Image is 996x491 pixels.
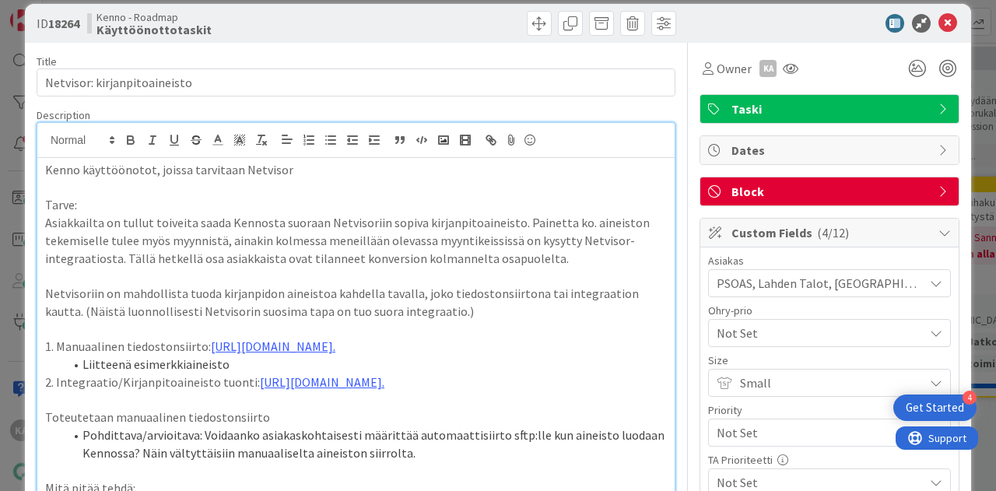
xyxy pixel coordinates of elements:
span: PSOAS, Lahden Talot, [GEOGRAPHIC_DATA] [717,274,924,293]
div: 4 [963,391,977,405]
span: Description [37,108,90,122]
p: 2. Integraatio/Kirjanpitoaineisto tuonti: [45,374,667,391]
span: Dates [731,141,931,160]
input: type card name here... [37,68,675,96]
div: Priority [708,405,951,416]
div: Open Get Started checklist, remaining modules: 4 [893,395,977,421]
p: Asiakkailta on tullut toiveita saada Kennosta suoraan Netvisoriin sopiva kirjanpitoaineisto. Pain... [45,214,667,267]
div: Get Started [906,400,964,416]
li: Liitteenä esimerkkiaineisto [64,356,667,374]
div: TA Prioriteetti [708,454,951,465]
p: Netvisoriin on mahdollista tuoda kirjanpidon aineistoa kahdella tavalla, joko tiedostonsiirtona t... [45,285,667,320]
b: Käyttöönottotaskit [96,23,212,36]
span: Small [740,372,916,394]
div: Ohry-prio [708,305,951,316]
div: Size [708,355,951,366]
span: Not Set [717,322,916,344]
span: Owner [717,59,752,78]
span: ( 4/12 ) [817,225,849,240]
li: Pohdittava/arvioitava: Voidaanko asiakaskohtaisesti määrittää automaattisiirto sftp:lle kun ainei... [64,426,667,461]
p: 1. Manuaalinen tiedostonsiirto: [45,338,667,356]
p: Toteutetaan manuaalinen tiedostonsiirto [45,409,667,426]
span: Not Set [717,422,916,444]
span: ID [37,14,79,33]
p: Tarve: [45,196,667,214]
span: Custom Fields [731,223,931,242]
span: Taski [731,100,931,118]
span: Support [33,2,71,21]
p: Kenno käyttöönotot, joissa tarvitaan Netvisor [45,161,667,179]
b: 18264 [48,16,79,31]
div: KA [759,60,777,77]
a: [URL][DOMAIN_NAME]. [211,338,335,354]
span: Kenno - Roadmap [96,11,212,23]
div: Asiakas [708,255,951,266]
label: Title [37,54,57,68]
span: Block [731,182,931,201]
a: [URL][DOMAIN_NAME]. [260,374,384,390]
